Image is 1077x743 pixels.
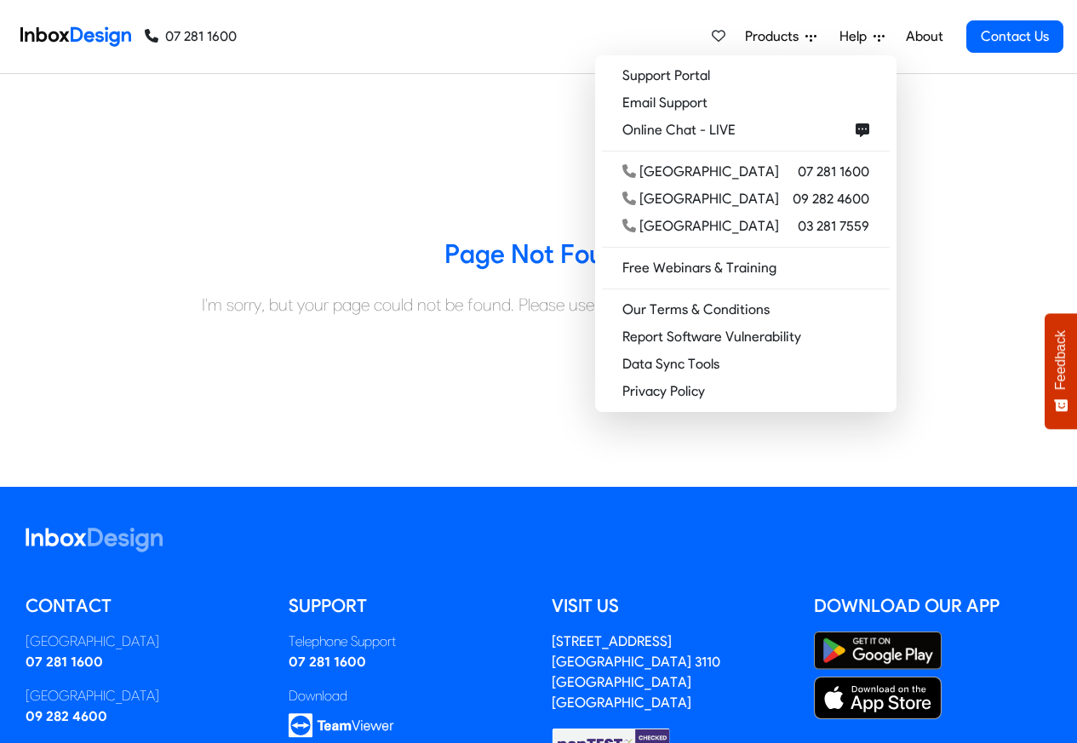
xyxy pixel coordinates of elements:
a: [STREET_ADDRESS][GEOGRAPHIC_DATA] 3110[GEOGRAPHIC_DATA][GEOGRAPHIC_DATA] [552,633,720,711]
a: Support Portal [602,62,890,89]
a: 07 281 1600 [26,654,103,670]
span: Products [745,26,805,47]
img: Apple App Store [814,677,942,719]
a: [GEOGRAPHIC_DATA] 03 281 7559 [602,213,890,240]
div: Products [595,55,897,412]
span: 09 282 4600 [793,189,869,209]
h5: Download our App [814,593,1051,619]
address: [STREET_ADDRESS] [GEOGRAPHIC_DATA] 3110 [GEOGRAPHIC_DATA] [GEOGRAPHIC_DATA] [552,633,720,711]
h3: Page Not Found [13,237,1064,271]
div: Download [289,686,526,706]
a: [GEOGRAPHIC_DATA] 09 282 4600 [602,186,890,213]
a: About [901,20,948,54]
a: 07 281 1600 [289,654,366,670]
a: Online Chat - LIVE [602,117,890,144]
img: logo_inboxdesign_white.svg [26,528,163,552]
img: Google Play Store [814,632,942,670]
div: Telephone Support [289,632,526,652]
a: Contact Us [966,20,1063,53]
a: 09 282 4600 [26,708,107,724]
div: [GEOGRAPHIC_DATA] [26,632,263,652]
a: Our Terms & Conditions [602,296,890,323]
div: [GEOGRAPHIC_DATA] [622,216,779,237]
span: Feedback [1053,330,1068,390]
a: Help [833,20,891,54]
a: 07 281 1600 [145,26,237,47]
a: Free Webinars & Training [602,254,890,282]
span: Help [839,26,874,47]
h5: Contact [26,593,263,619]
span: 07 281 1600 [798,162,869,182]
a: Data Sync Tools [602,351,890,378]
div: [GEOGRAPHIC_DATA] [622,189,779,209]
div: [GEOGRAPHIC_DATA] [26,686,263,706]
a: Report Software Vulnerability [602,323,890,351]
h5: Visit us [552,593,789,619]
div: [GEOGRAPHIC_DATA] [622,162,779,182]
a: Privacy Policy [602,378,890,405]
img: logo_teamviewer.svg [289,713,394,738]
span: 03 281 7559 [798,216,869,237]
a: Products [738,20,823,54]
div: I'm sorry, but your page could not be found. Please use the navigation to search for your page. [13,292,1064,317]
h5: Support [289,593,526,619]
button: Feedback - Show survey [1045,313,1077,429]
a: [GEOGRAPHIC_DATA] 07 281 1600 [602,158,890,186]
span: Online Chat - LIVE [622,120,742,140]
a: Email Support [602,89,890,117]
